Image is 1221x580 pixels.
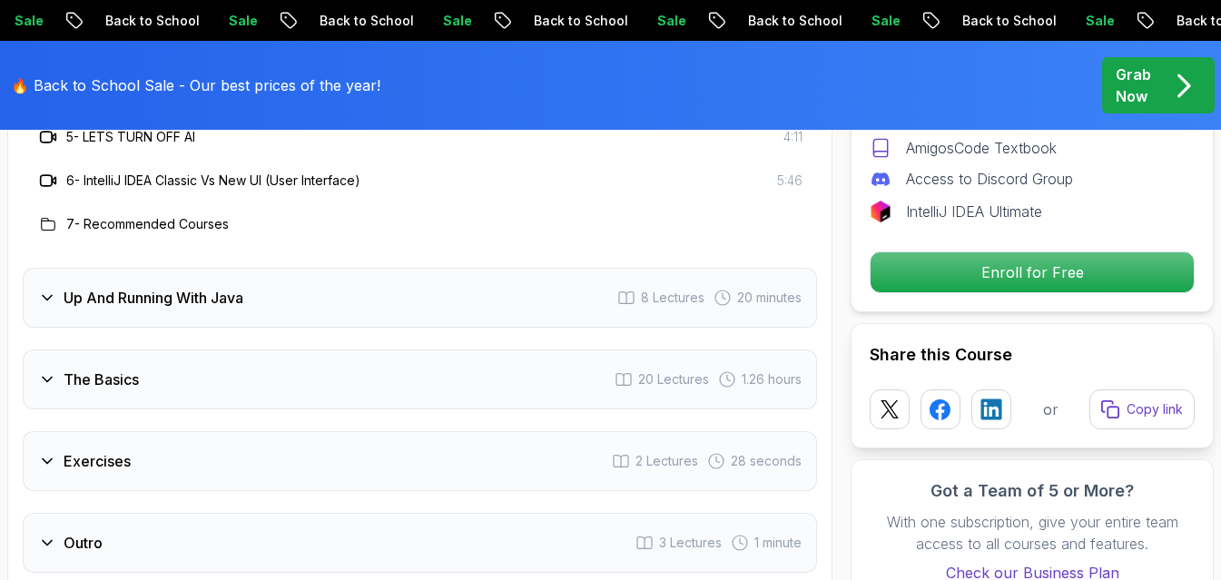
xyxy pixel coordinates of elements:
h3: Up And Running With Java [64,287,243,309]
span: 2 Lectures [635,452,698,470]
p: Back to School [614,12,737,30]
img: jetbrains logo [870,201,891,222]
h2: Share this Course [870,342,1195,368]
button: Enroll for Free [870,251,1195,293]
p: Back to School [185,12,309,30]
h3: Got a Team of 5 or More? [870,478,1195,504]
h3: Exercises [64,450,131,472]
span: 20 minutes [737,289,802,307]
p: Back to School [399,12,523,30]
button: The Basics20 Lectures 1.26 hours [23,349,817,409]
h3: Outro [64,532,103,554]
p: Sale [951,12,1009,30]
button: Outro3 Lectures 1 minute [23,513,817,573]
p: Access to Discord Group [906,168,1073,190]
span: 1.26 hours [742,370,802,388]
p: Sale [94,12,153,30]
span: 8 Lectures [641,289,704,307]
p: Sale [737,12,795,30]
p: Sale [523,12,581,30]
span: 4:11 [783,128,803,146]
h3: 5 - LETS TURN OFF AI [66,128,195,146]
h3: 7 - Recommended Courses [66,215,229,233]
p: Sale [309,12,367,30]
button: Exercises2 Lectures 28 seconds [23,431,817,491]
span: 20 Lectures [638,370,709,388]
p: Back to School [828,12,951,30]
span: 1 minute [754,534,802,552]
span: 28 seconds [731,452,802,470]
p: or [1043,398,1059,420]
h3: The Basics [64,369,139,390]
h3: 6 - IntelliJ IDEA Classic Vs New UI (User Interface) [66,172,360,190]
p: With one subscription, give your entire team access to all courses and features. [870,511,1195,555]
button: Up And Running With Java8 Lectures 20 minutes [23,268,817,328]
p: 🔥 Back to School Sale - Our best prices of the year! [11,74,380,96]
p: AmigosCode Textbook [906,137,1057,159]
p: Grab Now [1116,64,1151,107]
p: Enroll for Free [871,252,1194,292]
button: Copy link [1089,389,1195,429]
span: 3 Lectures [659,534,722,552]
p: Back to School [1042,12,1166,30]
p: IntelliJ IDEA Ultimate [906,201,1042,222]
p: Copy link [1127,400,1183,418]
span: 5:46 [777,172,803,190]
